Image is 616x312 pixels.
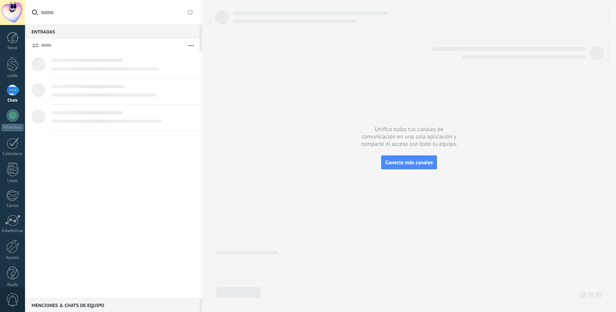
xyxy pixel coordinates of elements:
div: Listas [2,179,24,184]
div: Leads [2,73,24,78]
div: Calendario [2,152,24,157]
div: Correo [2,204,24,209]
div: Ayuda [2,282,24,287]
span: Conecta más canales [385,159,433,166]
button: Conecta más canales [381,155,437,169]
div: Estadísticas [2,229,24,234]
div: Chats [2,98,24,103]
div: Entradas [25,25,199,38]
div: Menciones & Chats de equipo [25,298,199,312]
div: WhatsApp [2,124,23,131]
div: Ajustes [2,255,24,260]
div: Panel [2,46,24,51]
